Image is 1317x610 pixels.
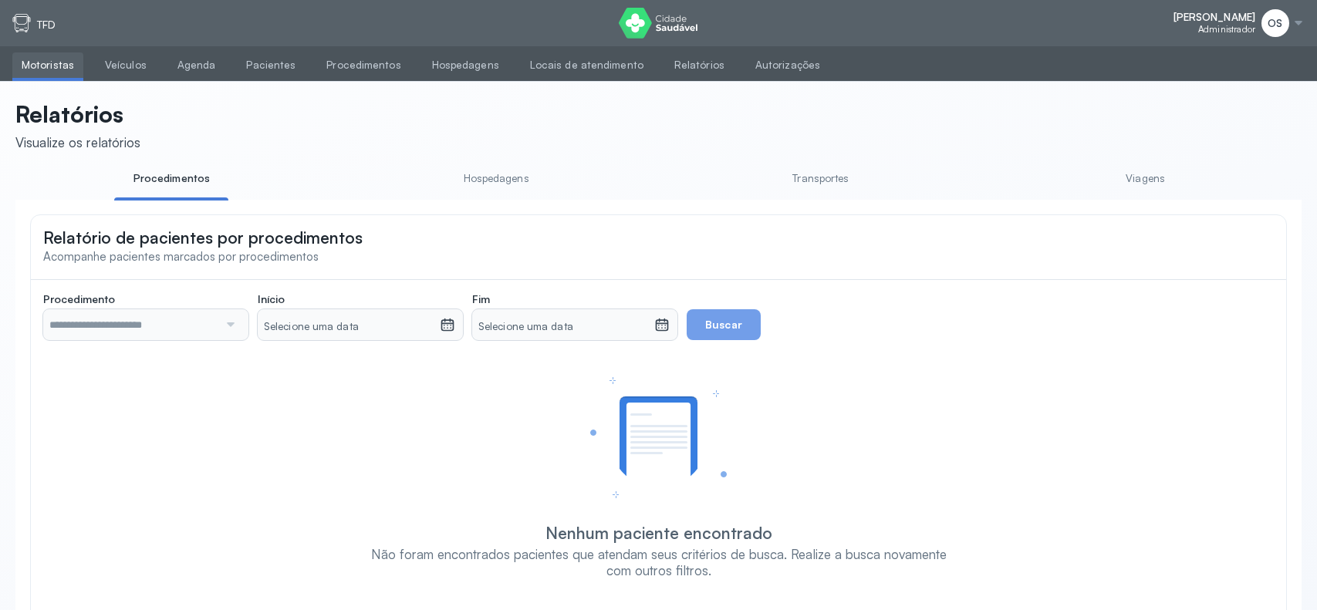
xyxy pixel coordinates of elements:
span: Procedimento [43,292,115,306]
a: Procedimentos [114,166,228,191]
small: Selecione uma data [264,319,434,335]
div: Não foram encontrados pacientes que atendam seus critérios de busca. Realize a busca novamente co... [359,546,959,579]
img: tfd.svg [12,14,31,32]
span: [PERSON_NAME] [1173,11,1255,24]
a: Autorizações [746,52,829,78]
div: Nenhum paciente encontrado [545,523,772,543]
span: Acompanhe pacientes marcados por procedimentos [43,249,319,264]
button: Buscar [687,309,761,340]
p: Relatórios [15,100,140,128]
div: Visualize os relatórios [15,134,140,150]
img: logo do Cidade Saudável [619,8,698,39]
a: Transportes [764,166,878,191]
a: Viagens [1089,166,1203,191]
span: Relatório de pacientes por procedimentos [43,227,363,248]
span: Fim [472,292,490,306]
a: Procedimentos [317,52,410,78]
a: Motoristas [12,52,83,78]
p: TFD [37,19,56,32]
a: Relatórios [665,52,734,78]
a: Hospedagens [423,52,508,78]
span: OS [1268,17,1282,30]
span: Início [258,292,285,306]
img: Ilustração de uma lista vazia indicando que não foram encontrados pacientes. [590,377,727,498]
a: Agenda [168,52,225,78]
small: Selecione uma data [478,319,648,335]
a: Veículos [96,52,156,78]
span: Administrador [1198,24,1255,35]
a: Hospedagens [439,166,553,191]
a: Locais de atendimento [521,52,653,78]
a: Pacientes [237,52,305,78]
